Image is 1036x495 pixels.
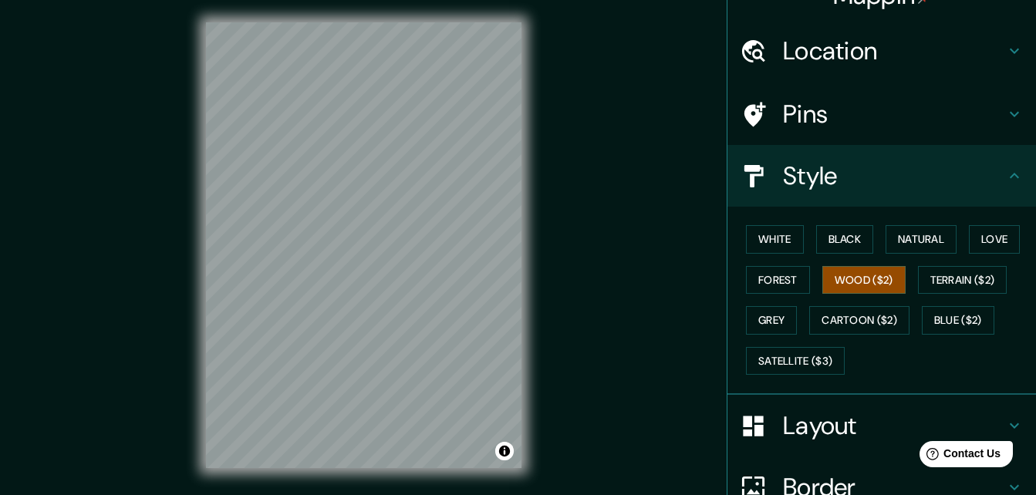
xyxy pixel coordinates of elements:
h4: Layout [783,410,1005,441]
button: Blue ($2) [922,306,994,335]
div: Layout [727,395,1036,456]
button: Forest [746,266,810,295]
button: Natural [886,225,957,254]
button: Black [816,225,874,254]
button: Toggle attribution [495,442,514,460]
iframe: Help widget launcher [899,435,1019,478]
div: Style [727,145,1036,207]
button: Cartoon ($2) [809,306,909,335]
button: Satellite ($3) [746,347,845,375]
h4: Pins [783,99,1005,130]
canvas: Map [206,22,521,468]
button: Grey [746,306,797,335]
button: White [746,225,804,254]
div: Pins [727,83,1036,145]
h4: Style [783,160,1005,191]
div: Location [727,20,1036,82]
button: Love [969,225,1020,254]
button: Wood ($2) [822,266,906,295]
button: Terrain ($2) [918,266,1007,295]
h4: Location [783,35,1005,66]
